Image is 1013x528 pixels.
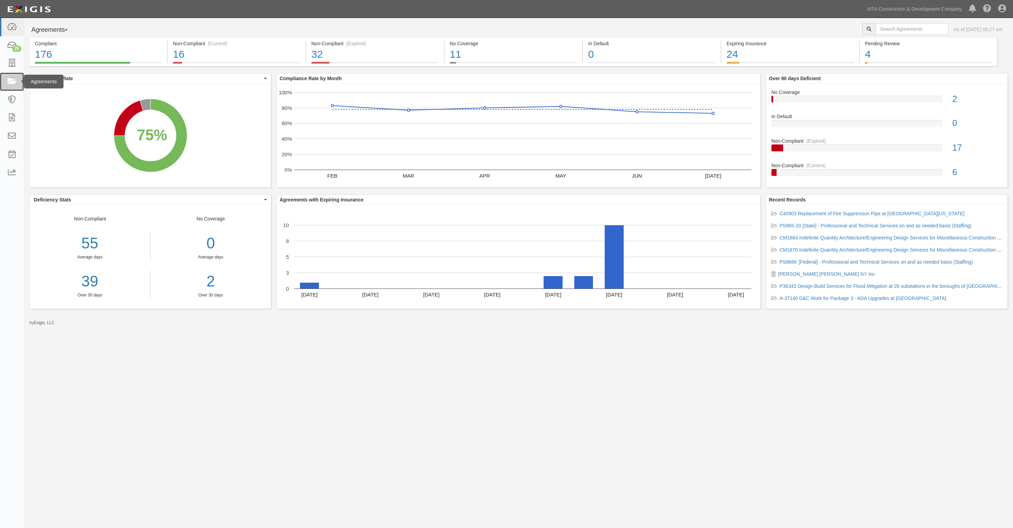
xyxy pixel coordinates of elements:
text: APR [479,172,490,178]
text: 80% [282,105,292,111]
div: Compliant [35,40,162,47]
small: by [29,320,55,326]
button: Deficiency Stats [30,195,271,205]
div: 25 [12,46,21,52]
svg: A chart. [30,84,271,187]
text: MAR [403,172,415,178]
text: 20% [282,151,292,157]
div: No Coverage [150,215,271,298]
text: [DATE] [705,172,721,178]
text: [DATE] [606,291,622,297]
div: 0 [588,47,715,62]
div: (Expired) [346,40,366,47]
a: MTA Construction & Development Company [864,2,965,16]
div: In Default [766,113,1007,120]
a: 39 [30,271,150,292]
text: [DATE] [667,291,683,297]
div: Average days [30,254,150,260]
div: No Coverage [766,89,1007,96]
a: No Coverage2 [771,89,1002,113]
a: In Default0 [771,113,1002,138]
div: 55 [30,233,150,254]
b: Agreements with Expiring Insurance [280,197,363,202]
div: No Coverage [450,40,577,47]
div: 16 [173,47,300,62]
b: Over 90 days Deficient [769,76,821,81]
img: Logo [5,3,53,16]
text: 8 [286,238,289,244]
a: Non-Compliant(Expired)32 [306,62,444,67]
text: 40% [282,136,292,142]
text: 0 [286,285,289,291]
text: 5 [286,254,289,260]
div: 75% [137,124,167,146]
div: Average days [156,254,266,260]
div: In Default [588,40,715,47]
button: Agreements [29,23,81,37]
div: 0 [947,117,1007,130]
div: 6 [947,166,1007,179]
div: 176 [35,47,162,62]
div: 17 [947,142,1007,154]
a: Non-Compliant(Current)16 [168,62,305,67]
text: 100% [279,89,292,95]
div: 0 [156,233,266,254]
div: 24 [727,47,854,62]
a: No Coverage11 [445,62,582,67]
div: Non-Compliant [30,215,150,298]
a: C40903 Replacement of Fire Suppression Pipe at [GEOGRAPHIC_DATA][US_STATE] [780,211,965,216]
div: Expiring Insurance [727,40,854,47]
div: 2 [947,93,1007,105]
div: 32 [311,47,439,62]
b: Recent Records [769,197,806,202]
text: 10 [283,222,289,228]
a: PS865-20 [State] - Professional and Technical Services on and as needed basis (Staffing) [780,223,972,228]
text: [DATE] [484,291,500,297]
div: (Current) [806,162,826,169]
text: [DATE] [545,291,561,297]
div: 11 [450,47,577,62]
div: Non-Compliant (Expired) [311,40,439,47]
a: Non-Compliant(Current)6 [771,162,1002,181]
a: Expiring Insurance24 [721,62,859,67]
text: [DATE] [728,291,744,297]
div: (Expired) [806,138,826,144]
div: Agreements [24,75,64,88]
div: Non-Compliant [766,138,1007,144]
text: JUN [632,172,642,178]
text: [DATE] [301,291,318,297]
a: [PERSON_NAME] [PERSON_NAME] NY Inc [778,271,875,277]
a: 2 [156,271,266,292]
a: Non-Compliant(Expired)17 [771,138,1002,162]
i: Help Center - Complianz [983,5,991,13]
svg: A chart. [277,205,760,309]
div: (Current) [208,40,227,47]
div: Over 30 days [30,292,150,298]
text: 0% [285,167,292,172]
text: 3 [286,270,289,275]
span: Deficiency Stats [34,196,262,203]
text: FEB [327,172,337,178]
div: Non-Compliant [766,162,1007,169]
a: In Default0 [583,62,721,67]
a: Compliant176 [29,62,167,67]
a: Exigis, LLC [34,320,55,325]
span: Compliance Rate [34,75,262,82]
svg: A chart. [277,84,760,187]
a: PS866K [Federal] - Professional and Technical Services on and as needed basis (Staffing) [780,259,973,265]
div: 4 [865,47,992,62]
text: [DATE] [362,291,379,297]
button: Compliance Rate [30,74,271,83]
div: Pending Review [865,40,992,47]
div: Over 30 days [156,292,266,298]
div: As of [DATE] 08:27 am [954,26,1003,33]
div: Non-Compliant (Current) [173,40,300,47]
a: A-37140 D&C Work for Package 3 - ADA Upgrades at [GEOGRAPHIC_DATA] [780,295,946,301]
b: Compliance Rate by Month [280,76,342,81]
a: Pending Review4 [860,62,997,67]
